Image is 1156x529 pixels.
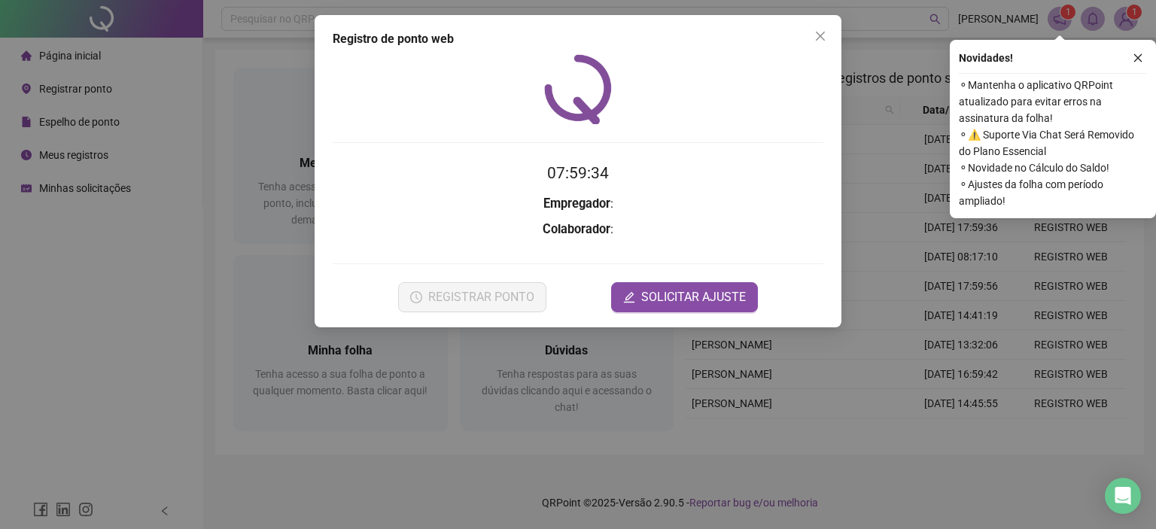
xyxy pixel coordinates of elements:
span: ⚬ Novidade no Cálculo do Saldo! [959,160,1147,176]
div: Registro de ponto web [333,30,823,48]
span: ⚬ ⚠️ Suporte Via Chat Será Removido do Plano Essencial [959,126,1147,160]
span: close [1133,53,1143,63]
span: ⚬ Mantenha o aplicativo QRPoint atualizado para evitar erros na assinatura da folha! [959,77,1147,126]
img: QRPoint [544,54,612,124]
strong: Colaborador [543,222,610,236]
button: Close [808,24,832,48]
button: editSOLICITAR AJUSTE [611,282,758,312]
div: Open Intercom Messenger [1105,478,1141,514]
button: REGISTRAR PONTO [398,282,546,312]
span: close [814,30,826,42]
strong: Empregador [543,196,610,211]
span: Novidades ! [959,50,1013,66]
span: ⚬ Ajustes da folha com período ampliado! [959,176,1147,209]
h3: : [333,220,823,239]
span: edit [623,291,635,303]
span: SOLICITAR AJUSTE [641,288,746,306]
h3: : [333,194,823,214]
time: 07:59:34 [547,164,609,182]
